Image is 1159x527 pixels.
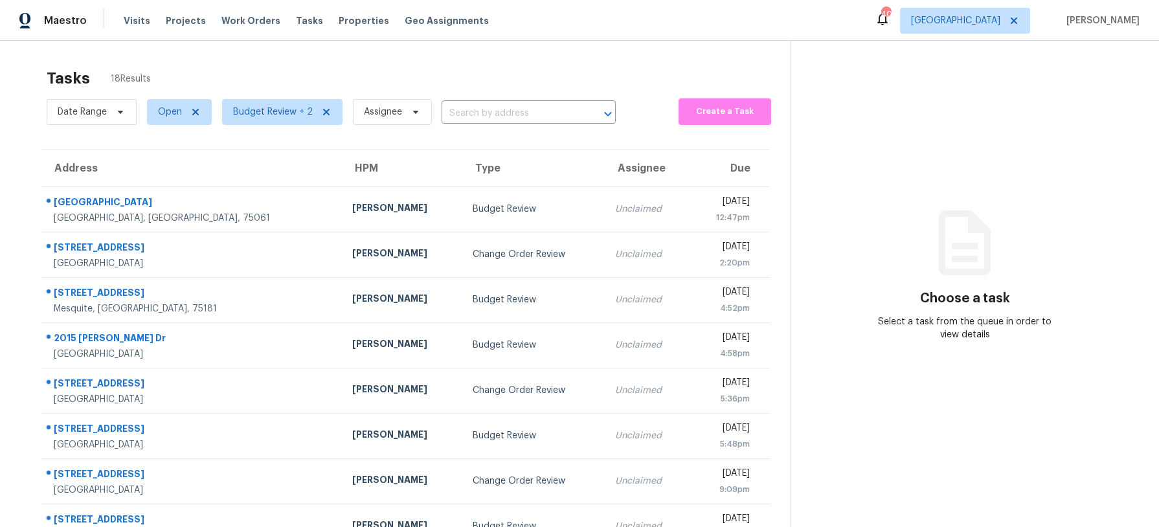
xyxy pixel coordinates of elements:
[352,383,452,399] div: [PERSON_NAME]
[473,248,594,261] div: Change Order Review
[54,393,332,406] div: [GEOGRAPHIC_DATA]
[364,106,402,118] span: Assignee
[920,292,1010,305] h3: Choose a task
[58,106,107,118] span: Date Range
[54,257,332,270] div: [GEOGRAPHIC_DATA]
[911,14,1000,27] span: [GEOGRAPHIC_DATA]
[233,106,313,118] span: Budget Review + 2
[700,392,750,405] div: 5:36pm
[700,347,750,360] div: 4:58pm
[405,14,489,27] span: Geo Assignments
[615,429,679,442] div: Unclaimed
[54,331,332,348] div: 2015 [PERSON_NAME] Dr
[615,248,679,261] div: Unclaimed
[54,196,332,212] div: [GEOGRAPHIC_DATA]
[473,203,594,216] div: Budget Review
[700,376,750,392] div: [DATE]
[54,212,332,225] div: [GEOGRAPHIC_DATA], [GEOGRAPHIC_DATA], 75061
[342,150,462,186] th: HPM
[54,348,332,361] div: [GEOGRAPHIC_DATA]
[881,8,890,21] div: 40
[54,484,332,497] div: [GEOGRAPHIC_DATA]
[352,428,452,444] div: [PERSON_NAME]
[352,337,452,353] div: [PERSON_NAME]
[54,241,332,257] div: [STREET_ADDRESS]
[221,14,280,27] span: Work Orders
[352,201,452,218] div: [PERSON_NAME]
[700,256,750,269] div: 2:20pm
[878,315,1052,341] div: Select a task from the queue in order to view details
[690,150,770,186] th: Due
[473,384,594,397] div: Change Order Review
[442,104,579,124] input: Search by address
[296,16,323,25] span: Tasks
[700,421,750,438] div: [DATE]
[615,384,679,397] div: Unclaimed
[605,150,690,186] th: Assignee
[473,339,594,352] div: Budget Review
[700,467,750,483] div: [DATE]
[700,286,750,302] div: [DATE]
[54,302,332,315] div: Mesquite, [GEOGRAPHIC_DATA], 75181
[54,377,332,393] div: [STREET_ADDRESS]
[462,150,605,186] th: Type
[44,14,87,27] span: Maestro
[700,331,750,347] div: [DATE]
[700,211,750,224] div: 12:47pm
[47,72,90,85] h2: Tasks
[473,475,594,488] div: Change Order Review
[54,438,332,451] div: [GEOGRAPHIC_DATA]
[1061,14,1140,27] span: [PERSON_NAME]
[158,106,182,118] span: Open
[679,98,771,125] button: Create a Task
[41,150,342,186] th: Address
[54,286,332,302] div: [STREET_ADDRESS]
[700,195,750,211] div: [DATE]
[124,14,150,27] span: Visits
[352,247,452,263] div: [PERSON_NAME]
[700,240,750,256] div: [DATE]
[615,203,679,216] div: Unclaimed
[54,467,332,484] div: [STREET_ADDRESS]
[111,73,151,85] span: 18 Results
[352,473,452,489] div: [PERSON_NAME]
[339,14,389,27] span: Properties
[599,105,617,123] button: Open
[615,475,679,488] div: Unclaimed
[615,339,679,352] div: Unclaimed
[700,302,750,315] div: 4:52pm
[615,293,679,306] div: Unclaimed
[352,292,452,308] div: [PERSON_NAME]
[700,483,750,496] div: 9:09pm
[54,422,332,438] div: [STREET_ADDRESS]
[700,438,750,451] div: 5:48pm
[685,104,765,119] span: Create a Task
[166,14,206,27] span: Projects
[473,429,594,442] div: Budget Review
[473,293,594,306] div: Budget Review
